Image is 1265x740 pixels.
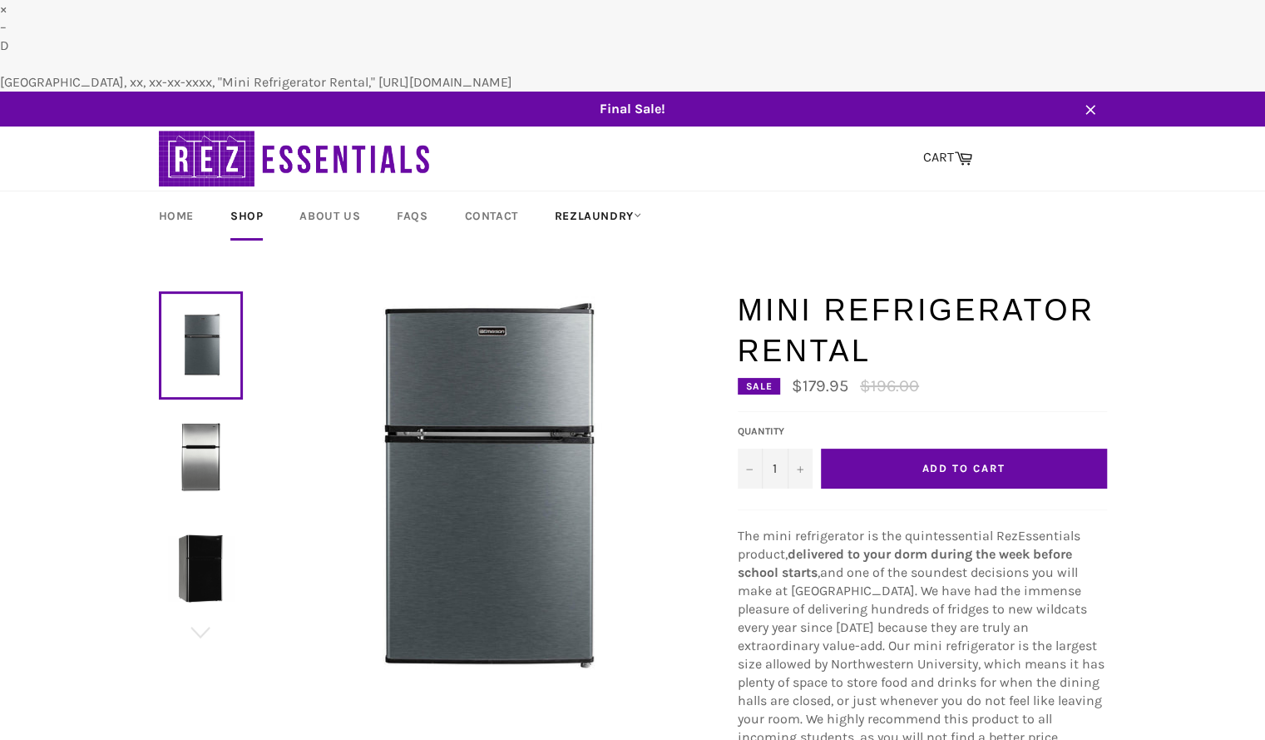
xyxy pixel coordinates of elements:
img: RezEssentials [159,127,433,191]
div: Sale [738,378,780,395]
a: Home [142,191,210,241]
img: Mini Refrigerator Rental [282,290,681,689]
h1: Mini Refrigerator Rental [738,290,1107,372]
span: $179.95 [792,376,848,395]
button: Add to Cart [821,449,1107,489]
span: Add to Cart [922,462,1005,474]
a: About Us [283,191,377,241]
img: Mini Refrigerator Rental [167,534,235,602]
a: Shop [214,191,279,241]
a: FAQs [380,191,444,241]
img: Mini Refrigerator Rental [167,423,235,490]
span: Final Sale! [142,100,1124,118]
a: Final Sale! [142,92,1124,127]
s: $196.00 [860,376,919,395]
a: Contact [448,191,535,241]
span: The mini refrigerator is the quintessential RezEssentials product, [738,528,1080,562]
a: RezLaundry [538,191,658,241]
button: Decrease quantity [738,449,763,489]
a: CART [915,141,981,176]
label: Quantity [738,425,813,439]
span: , [818,564,820,580]
strong: delivered to your dorm during the week before school starts [738,546,1072,580]
button: Increase quantity [788,449,813,489]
